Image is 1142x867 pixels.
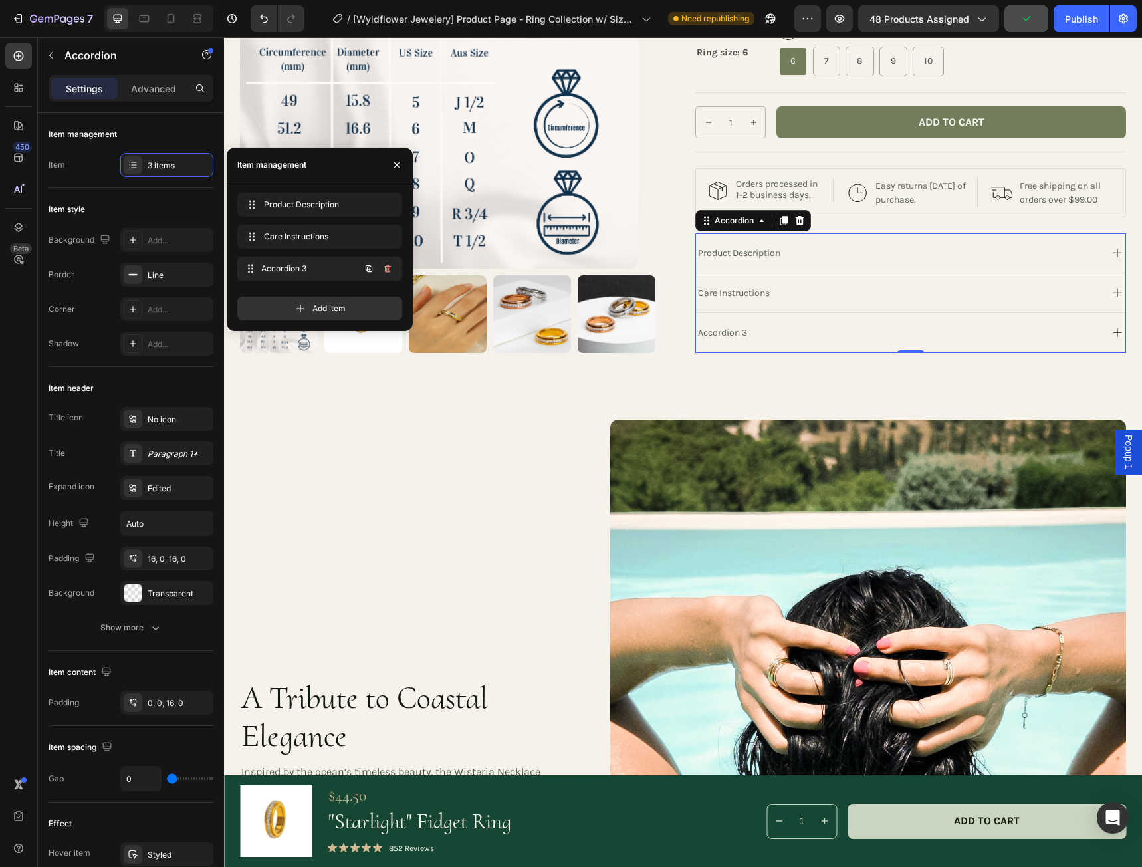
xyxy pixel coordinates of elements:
[49,159,65,171] div: Item
[49,515,92,533] div: Height
[148,849,210,861] div: Styled
[471,9,551,21] legend: Ring size: 6
[64,47,177,63] p: Accordion
[131,82,176,96] p: Advanced
[121,511,213,535] input: Auto
[49,203,85,215] div: Item style
[251,5,304,32] div: Undo/Redo
[563,767,593,801] input: quantity
[148,697,210,709] div: 0, 0, 16, 0
[312,303,346,314] span: Add item
[49,818,72,830] div: Effect
[148,448,210,460] div: Paragraph 1*
[121,767,161,791] input: Auto
[492,70,522,100] input: quantity
[148,588,210,600] div: Transparent
[766,144,789,167] img: gempages_563594936545444659-524057ff-eca1-43cf-8001-e01462adb28b.svg
[869,12,969,26] span: 48 products assigned
[103,748,288,770] div: $44.50
[49,269,74,281] div: Border
[472,287,525,305] div: Accordion 3
[49,697,79,709] div: Padding
[600,18,605,29] span: 7
[66,82,103,96] p: Settings
[165,807,210,815] p: 852 Reviews
[49,447,65,459] div: Title
[49,587,94,599] div: Background
[49,847,90,859] div: Hover item
[1054,5,1109,32] button: Publish
[651,142,742,170] p: Easy returns [DATE] of purchase.
[49,739,115,757] div: Item spacing
[49,550,98,568] div: Padding
[13,142,32,152] div: 450
[898,398,911,432] span: Popup 1
[488,178,532,189] div: Accordion
[17,728,338,811] p: Inspired by the ocean’s timeless beauty, the Wisteria Necklace features a delicate scallop shell ...
[49,382,94,394] div: Item header
[49,412,83,424] div: Title icon
[730,777,796,791] div: Add to Cart
[224,37,1142,867] iframe: Design area
[858,5,999,32] button: 48 products assigned
[49,231,113,249] div: Background
[522,70,537,100] button: increment
[261,263,360,275] span: Accordion 3
[49,664,114,681] div: Item content
[512,142,598,164] p: Orders processed in 1-2 business days.
[667,18,672,29] span: 9
[347,12,350,26] span: /
[796,142,879,170] p: Free shipping on all orders over $99.00
[681,13,749,25] span: Need republishing
[474,249,546,263] p: Care Instructions
[49,303,75,315] div: Corner
[49,616,213,640] button: Show more
[49,481,94,493] div: Expand icon
[1065,12,1098,26] div: Publish
[148,553,210,565] div: 16, 0, 16, 0
[474,209,556,223] p: Product Description
[633,18,639,29] span: 8
[103,771,288,799] h3: "Starlight" Fidget Ring
[622,144,645,167] img: gempages_563594936545444659-ddb9043f-5d00-47fc-a495-f11352214901.svg
[477,70,492,100] button: decrement
[700,18,709,29] span: 10
[49,338,79,350] div: Shadow
[483,142,505,164] img: gempages_563594936545444659-8d793caa-0c64-416e-9adf-0f0a7bb07315.svg
[148,338,210,350] div: Add...
[16,641,339,720] h3: A Tribute to Coastal Elegance
[1097,802,1129,834] div: Open Intercom Messenger
[5,5,99,32] button: 7
[695,78,760,92] div: Add to Cart
[148,483,210,495] div: Edited
[148,235,210,247] div: Add...
[566,18,572,29] span: 6
[548,767,563,801] button: decrement
[552,69,902,102] button: Add to Cart
[49,128,117,140] div: Item management
[148,160,210,172] div: 3 items
[353,12,636,26] span: [Wyldflower Jewelery] Product Page - Ring Collection w/ Size Guide
[148,269,210,281] div: Line
[624,767,902,802] button: Add to Cart
[49,773,64,785] div: Gap
[148,304,210,316] div: Add...
[264,231,370,243] span: Care Instructions
[10,243,32,254] div: Beta
[148,414,210,426] div: No icon
[593,767,608,801] button: increment
[237,159,306,171] div: Item management
[100,621,162,634] div: Show more
[87,11,93,27] p: 7
[264,199,370,211] span: Product Description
